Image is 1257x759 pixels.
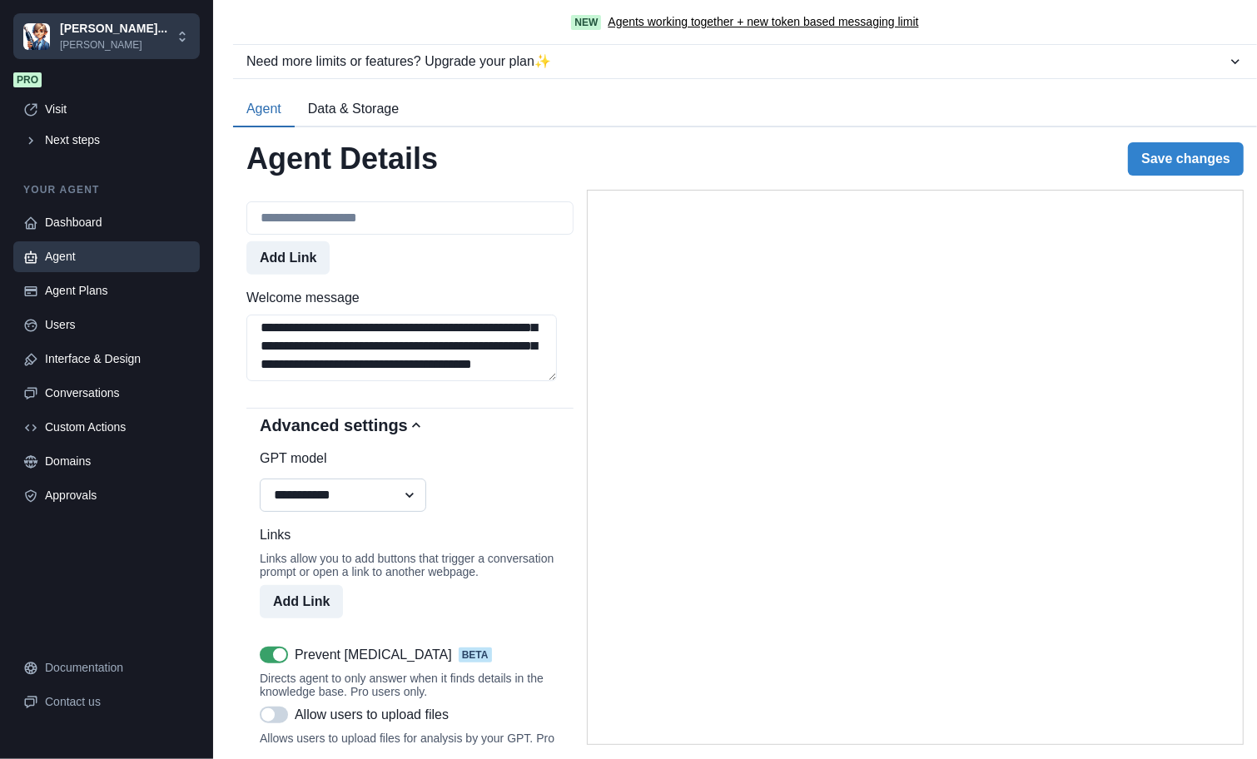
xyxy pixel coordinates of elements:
span: beta [459,647,492,662]
div: Agent Plans [45,282,190,300]
p: [PERSON_NAME] [60,37,167,52]
div: Interface & Design [45,350,190,368]
img: Chakra UI [23,23,50,50]
div: Agent [45,248,190,265]
button: Need more limits or features? Upgrade your plan✨ [233,45,1257,78]
div: Dashboard [45,214,190,231]
button: Add Link [246,241,330,275]
span: New [571,15,601,30]
div: Custom Actions [45,419,190,436]
p: Prevent [MEDICAL_DATA] [295,645,452,665]
div: Allows users to upload files for analysis by your GPT. Pro users only [260,732,560,758]
div: Next steps [45,131,190,149]
button: Add Link [260,585,343,618]
button: Save changes [1128,142,1244,176]
h2: Advanced settings [260,415,408,435]
div: Documentation [45,659,190,677]
label: Links [260,525,550,545]
label: GPT model [260,449,550,469]
div: Users [45,316,190,334]
h2: Agent Details [246,141,438,176]
button: Agent [233,92,295,127]
button: Data & Storage [295,92,412,127]
div: Directs agent to only answer when it finds details in the knowledge base. Pro users only. [260,672,560,698]
div: Contact us [45,693,190,711]
a: Agents working together + new token based messaging limit [608,13,918,31]
p: Allow users to upload files [295,705,449,725]
div: Links allow you to add buttons that trigger a conversation prompt or open a link to another webpage. [260,552,560,578]
div: Domains [45,453,190,470]
a: Documentation [13,652,200,683]
div: Conversations [45,384,190,402]
iframe: Agent Chat [588,191,1243,744]
p: Your agent [13,182,200,197]
p: [PERSON_NAME]... [60,20,167,37]
div: Visit [45,101,190,118]
div: Approvals [45,487,190,504]
button: Chakra UI[PERSON_NAME]...[PERSON_NAME] [13,13,200,59]
label: Welcome message [246,288,564,308]
button: Advanced settings [246,409,574,442]
span: Pro [13,72,42,87]
div: Need more limits or features? Upgrade your plan ✨ [246,52,1227,72]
